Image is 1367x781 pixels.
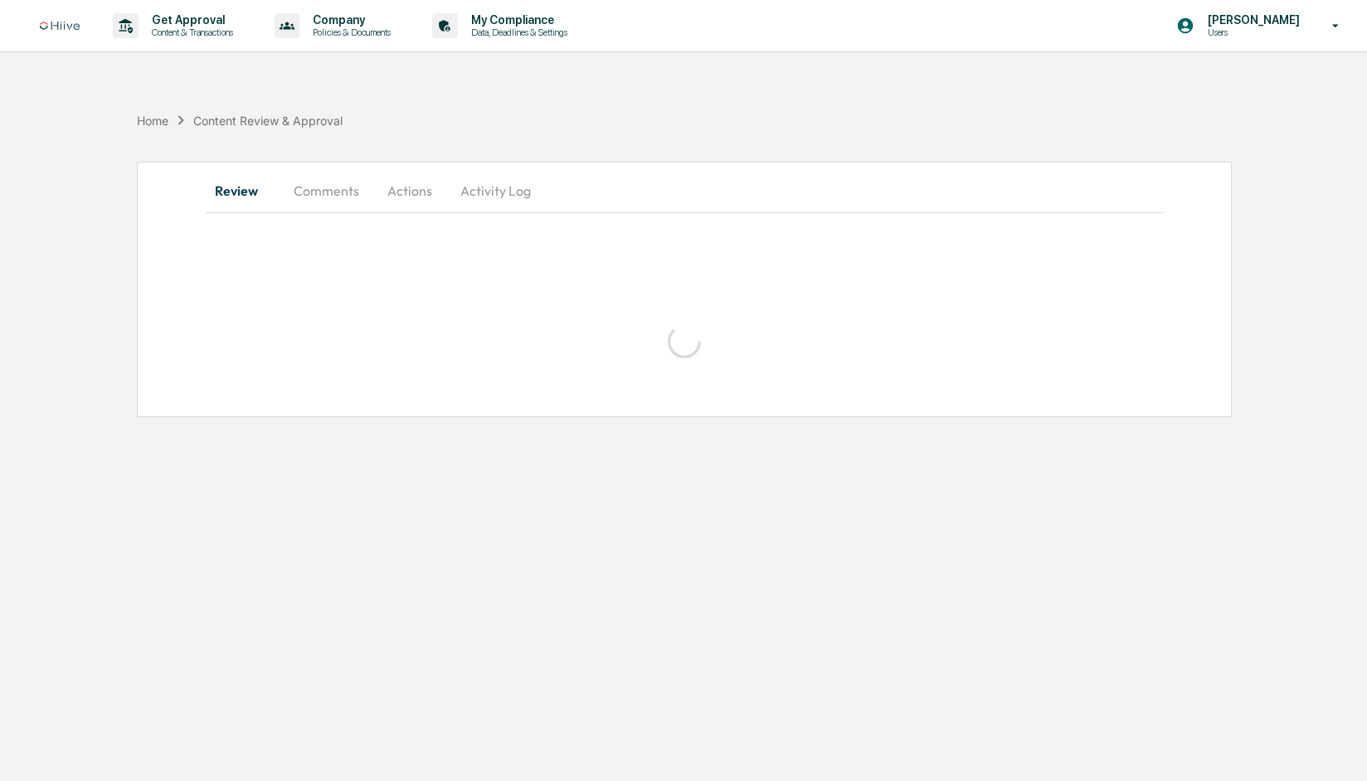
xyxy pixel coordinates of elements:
[1194,27,1308,38] p: Users
[139,13,241,27] p: Get Approval
[137,114,168,128] div: Home
[447,171,544,211] button: Activity Log
[280,171,372,211] button: Comments
[206,171,280,211] button: Review
[372,171,447,211] button: Actions
[299,27,399,38] p: Policies & Documents
[193,114,343,128] div: Content Review & Approval
[139,27,241,38] p: Content & Transactions
[1194,13,1308,27] p: [PERSON_NAME]
[206,171,1163,211] div: secondary tabs example
[458,27,576,38] p: Data, Deadlines & Settings
[299,13,399,27] p: Company
[40,22,80,31] img: logo
[458,13,576,27] p: My Compliance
